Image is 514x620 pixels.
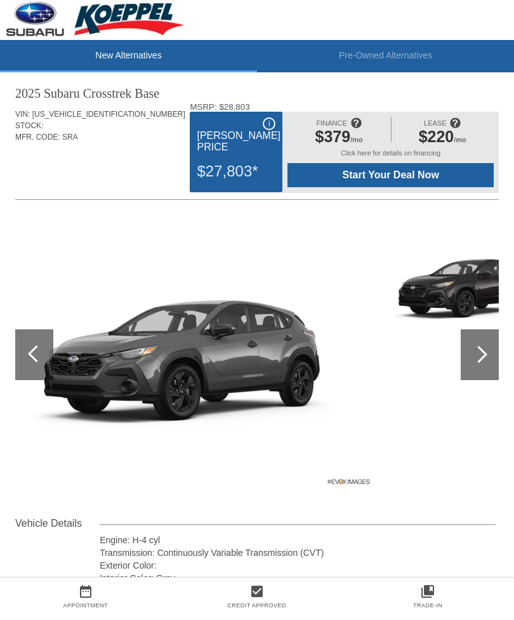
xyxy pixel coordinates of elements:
span: Start Your Deal Now [298,170,484,181]
a: check_box [171,584,343,600]
span: MFR. CODE: [15,133,60,142]
div: [PERSON_NAME] Price [197,118,275,155]
div: Interior Color: Gray [100,572,496,585]
div: Engine: H-4 cyl [100,534,496,547]
div: $27,803* [197,155,275,188]
div: /mo [294,128,383,150]
div: Quoted on [DATE] 7:01:19 PM [15,162,499,183]
span: FINANCE [316,120,346,128]
span: $379 [315,128,351,146]
span: SRA [62,133,78,142]
div: MSRP: $28,803 [190,103,499,112]
span: LEASE [424,120,446,128]
span: VIN: [15,110,30,119]
a: Appointment [63,603,109,609]
a: Trade-In [413,603,443,609]
div: /mo [398,128,487,150]
div: 2025 Subaru Crosstrek [15,85,131,103]
div: i [263,118,275,131]
img: 36e203bc2cdd2cd3f6137f69f5cee7136293096e.png [15,221,375,490]
div: Click here for details on financing [287,150,494,164]
li: Pre-Owned Alternatives [257,41,514,73]
span: $220 [419,128,454,146]
a: collections_bookmark [342,584,513,600]
div: Transmission: Continuously Variable Transmission (CVT) [100,547,496,560]
div: Exterior Color: [100,560,496,572]
span: STOCK: [15,122,43,131]
a: Credit Approved [227,603,286,609]
div: Base [135,85,159,103]
span: [US_VEHICLE_IDENTIFICATION_NUMBER] [32,110,185,119]
div: Vehicle Details [15,517,100,532]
